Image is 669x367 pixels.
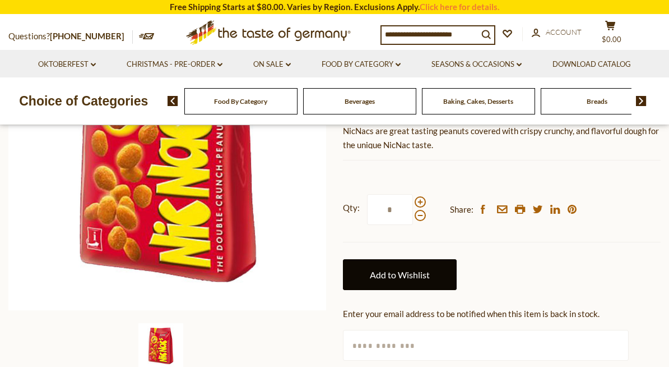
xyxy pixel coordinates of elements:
[50,31,124,41] a: [PHONE_NUMBER]
[214,97,267,105] a: Food By Category
[343,259,457,290] a: Add to Wishlist
[552,58,631,71] a: Download Catalog
[343,307,661,321] div: Enter your email address to be notified when this item is back in stock.
[127,58,222,71] a: Christmas - PRE-ORDER
[532,26,582,39] a: Account
[431,58,522,71] a: Seasons & Occasions
[322,58,401,71] a: Food By Category
[420,2,499,12] a: Click here for details.
[38,58,96,71] a: Oktoberfest
[636,96,647,106] img: next arrow
[343,201,360,215] strong: Qty:
[253,58,291,71] a: On Sale
[443,97,513,105] a: Baking, Cakes, Desserts
[345,97,375,105] a: Beverages
[602,35,621,44] span: $0.00
[343,124,661,152] p: NicNacs are great tasting peanuts covered with crispy crunchy, and flavorful dough for the unique...
[8,29,133,44] p: Questions?
[168,96,178,106] img: previous arrow
[450,203,473,217] span: Share:
[546,27,582,36] span: Account
[367,194,413,225] input: Qty:
[587,97,607,105] a: Breads
[593,20,627,48] button: $0.00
